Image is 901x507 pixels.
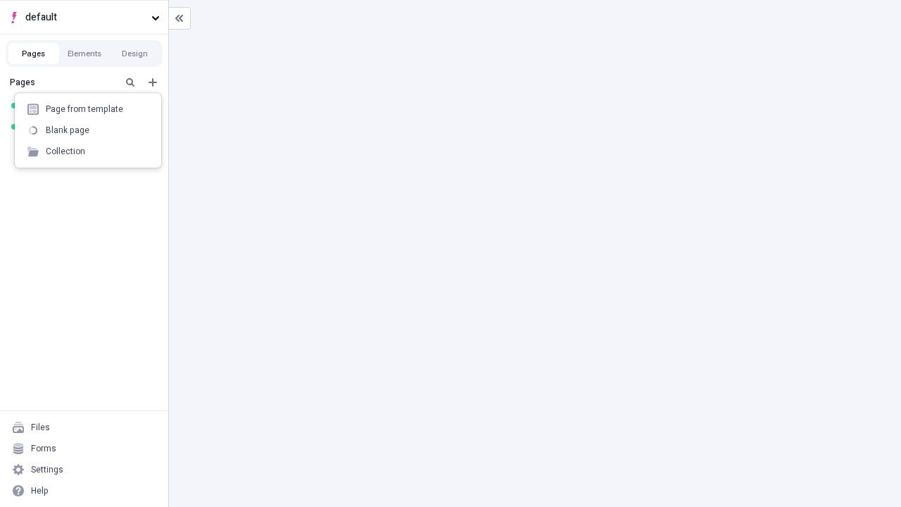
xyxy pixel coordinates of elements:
div: Files [31,422,50,433]
button: Pages [8,43,59,64]
span: default [25,10,146,25]
button: Design [110,43,160,64]
div: Help [31,485,49,496]
div: Blank page [46,125,89,136]
div: Collection [46,146,85,157]
div: Forms [31,443,56,454]
div: Settings [31,464,63,475]
div: Pages [10,77,116,88]
button: Add new [144,74,161,91]
div: Page from template [46,104,123,115]
button: Elements [59,43,110,64]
